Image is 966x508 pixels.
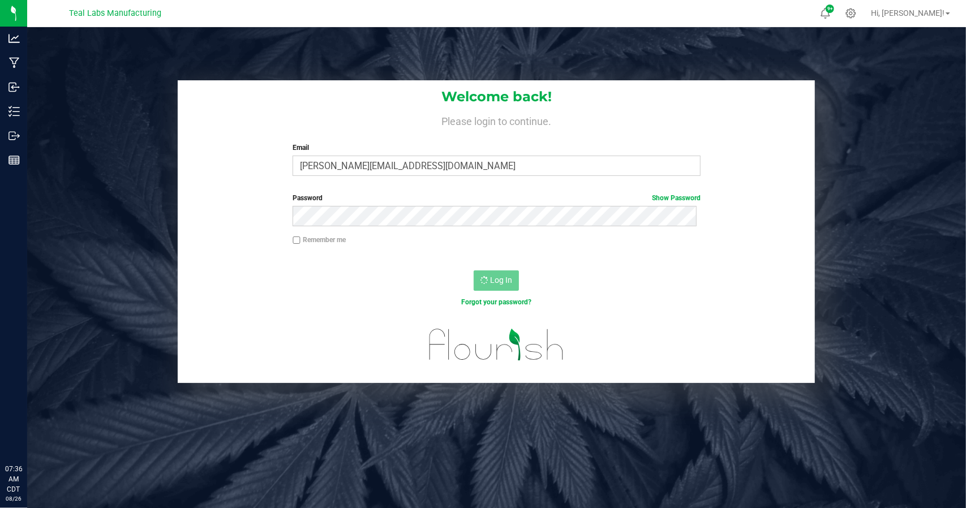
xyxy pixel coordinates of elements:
button: Log In [474,270,519,291]
inline-svg: Outbound [8,130,20,141]
label: Email [293,143,701,153]
inline-svg: Inbound [8,81,20,93]
label: Remember me [293,235,346,245]
img: flourish_logo.svg [417,319,576,371]
h4: Please login to continue. [178,113,815,127]
inline-svg: Inventory [8,106,20,117]
inline-svg: Manufacturing [8,57,20,68]
div: Manage settings [844,8,858,19]
span: Hi, [PERSON_NAME]! [871,8,944,18]
p: 08/26 [5,494,22,503]
span: Log In [490,275,512,285]
h1: Welcome back! [178,89,815,104]
input: Remember me [293,236,300,244]
span: 9+ [827,7,832,11]
span: Teal Labs Manufacturing [70,8,162,18]
span: Password [293,194,323,202]
inline-svg: Reports [8,154,20,166]
p: 07:36 AM CDT [5,464,22,494]
a: Show Password [652,194,701,202]
inline-svg: Analytics [8,33,20,44]
a: Forgot your password? [461,298,531,306]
